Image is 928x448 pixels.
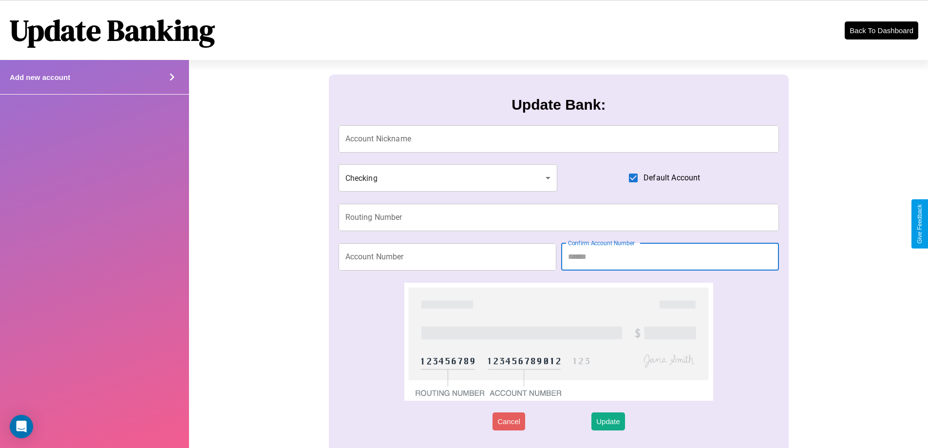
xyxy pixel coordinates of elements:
[845,21,918,39] button: Back To Dashboard
[591,412,625,430] button: Update
[511,97,606,113] h3: Update Bank:
[916,204,923,244] div: Give Feedback
[492,412,525,430] button: Cancel
[10,415,33,438] div: Open Intercom Messenger
[404,283,713,401] img: check
[10,10,215,50] h1: Update Banking
[339,164,558,192] div: Checking
[568,239,635,247] label: Confirm Account Number
[644,172,700,184] span: Default Account
[10,73,70,81] h4: Add new account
